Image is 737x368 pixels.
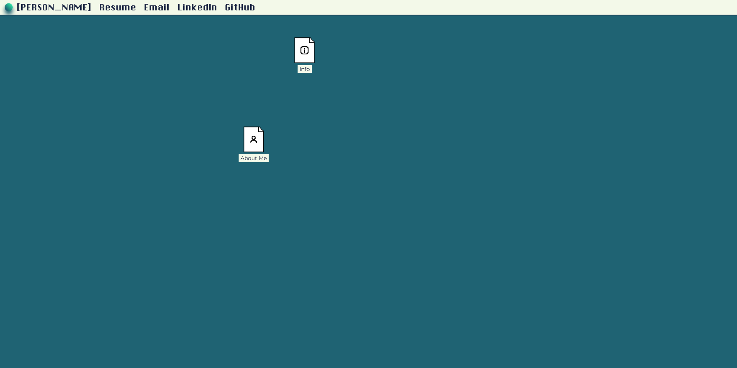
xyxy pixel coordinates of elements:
[239,154,269,162] div: About Me
[100,3,137,13] a: Resume
[298,65,312,73] div: Info
[17,3,92,13] a: [PERSON_NAME]
[178,3,218,13] a: LinkedIn
[225,3,256,13] a: GitHub
[145,3,170,13] a: Email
